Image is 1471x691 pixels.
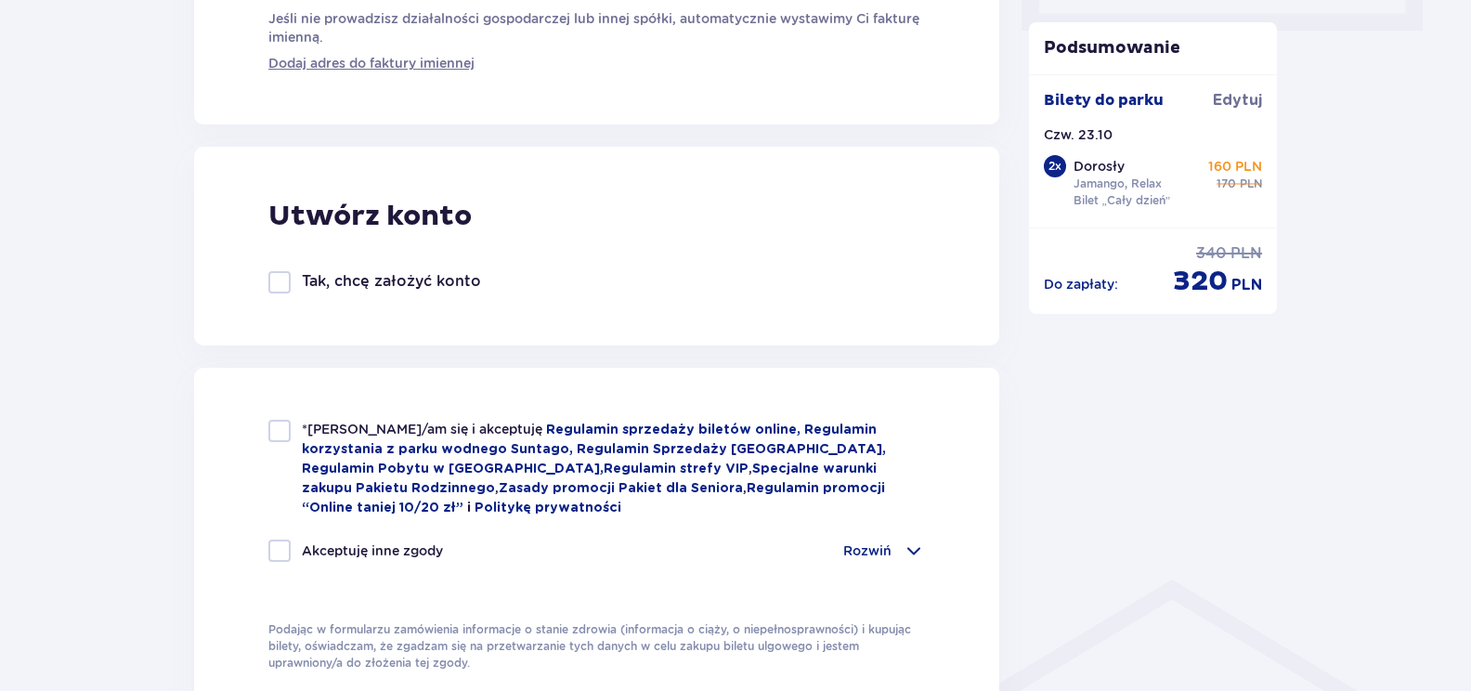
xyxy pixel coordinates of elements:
p: Bilety do parku [1044,90,1164,111]
span: 170 [1217,176,1236,192]
p: Jamango, Relax [1074,176,1162,192]
span: Edytuj [1213,90,1262,111]
p: Jeśli nie prowadzisz działalności gospodarczej lub innej spółki, automatycznie wystawimy Ci faktu... [268,9,925,46]
p: Akceptuję inne zgody [302,541,443,560]
p: Tak, chcę założyć konto [302,271,481,292]
p: Czw. 23.10 [1044,125,1113,144]
a: Zasady promocji Pakiet dla Seniora [499,482,743,495]
p: Bilet „Cały dzień” [1074,192,1171,209]
a: Regulamin sprzedaży biletów online, [546,424,804,437]
span: PLN [1240,176,1262,192]
span: PLN [1231,275,1262,295]
a: Dodaj adres do faktury imiennej [268,54,475,72]
a: Politykę prywatności [475,502,621,515]
p: Do zapłaty : [1044,275,1118,293]
p: Podsumowanie [1029,37,1278,59]
div: 2 x [1044,155,1066,177]
span: i [467,502,475,515]
a: Regulamin strefy VIP [604,463,749,476]
p: Rozwiń [843,541,892,560]
p: Podając w formularzu zamówienia informacje o stanie zdrowia (informacja o ciąży, o niepełnosprawn... [268,621,925,671]
span: 320 [1173,264,1228,299]
span: PLN [1230,243,1262,264]
span: 340 [1196,243,1227,264]
a: Regulamin Sprzedaży [GEOGRAPHIC_DATA], [577,443,886,456]
p: Dorosły [1074,157,1125,176]
a: Regulamin Pobytu w [GEOGRAPHIC_DATA], [302,463,604,476]
p: 160 PLN [1208,157,1262,176]
span: *[PERSON_NAME]/am się i akceptuję [302,422,546,437]
p: Utwórz konto [268,199,472,234]
p: , , , [302,420,925,517]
